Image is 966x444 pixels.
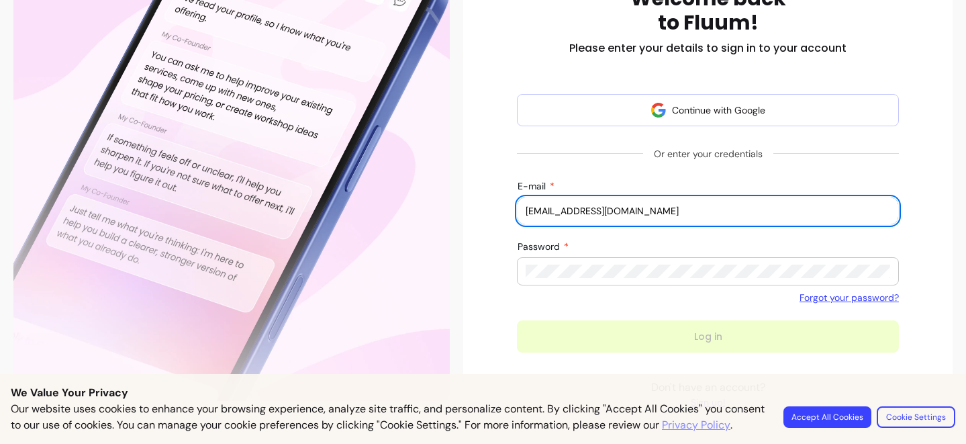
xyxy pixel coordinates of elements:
h2: Please enter your details to sign in to your account [569,40,847,56]
img: tab_domain_overview_orange.svg [36,78,47,89]
input: Password [526,265,890,278]
div: v 4.0.25 [38,21,66,32]
img: tab_keywords_by_traffic_grey.svg [134,78,144,89]
span: Password [518,240,563,253]
button: Accept All Cookies [783,406,871,428]
img: logo_orange.svg [21,21,32,32]
a: Forgot your password? [800,291,899,304]
div: Domain Overview [51,79,120,88]
img: avatar [650,102,667,118]
span: Or enter your credentials [643,142,773,166]
div: Keywords by Traffic [148,79,226,88]
img: website_grey.svg [21,35,32,46]
span: E-mail [518,180,548,192]
button: Cookie Settings [877,406,955,428]
button: Continue with Google [517,94,899,126]
p: We Value Your Privacy [11,385,955,401]
p: Our website uses cookies to enhance your browsing experience, analyze site traffic, and personali... [11,401,767,433]
input: E-mail [526,204,890,218]
a: Privacy Policy [662,417,730,433]
div: Domain: [URL] [35,35,95,46]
